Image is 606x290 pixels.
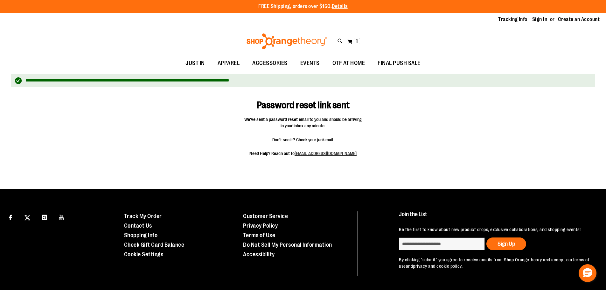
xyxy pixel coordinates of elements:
[56,211,67,223] a: Visit our Youtube page
[486,237,526,250] button: Sign Up
[579,264,596,282] button: Hello, have a question? Let’s chat.
[124,232,158,238] a: Shopping Info
[399,257,591,269] p: By clicking "submit" you agree to receive emails from Shop Orangetheory and accept our and
[399,226,591,233] p: Be the first to know about new product drops, exclusive collaborations, and shopping events!
[295,151,357,156] a: [EMAIL_ADDRESS][DOMAIN_NAME]
[243,223,278,229] a: Privacy Policy
[179,56,211,71] a: JUST IN
[332,4,348,9] a: Details
[294,56,326,71] a: EVENTS
[244,137,362,143] span: Don't see it? Check your junk mail.
[246,33,328,49] img: Shop Orangetheory
[371,56,427,71] a: FINAL PUSH SALE
[326,56,372,71] a: OTF AT HOME
[258,3,348,10] p: FREE Shipping, orders over $150.
[24,215,30,221] img: Twitter
[243,242,332,248] a: Do Not Sell My Personal Information
[532,16,547,23] a: Sign In
[124,242,185,248] a: Check Gift Card Balance
[229,90,377,111] h1: Password reset link sent
[244,150,362,157] span: Need Help? Reach out to
[243,251,275,258] a: Accessibility
[378,56,421,70] span: FINAL PUSH SALE
[218,56,240,70] span: APPAREL
[5,211,16,223] a: Visit our Facebook page
[399,237,485,250] input: enter email
[399,211,591,223] h4: Join the List
[356,38,358,44] span: 1
[300,56,320,70] span: EVENTS
[244,116,362,129] span: We've sent a password reset email to you and should be arriving in your inbox any minute.
[124,213,162,219] a: Track My Order
[243,232,275,238] a: Terms of Use
[124,223,152,229] a: Contact Us
[558,16,600,23] a: Create an Account
[243,213,288,219] a: Customer Service
[124,251,164,258] a: Cookie Settings
[211,56,246,71] a: APPAREL
[498,16,527,23] a: Tracking Info
[22,211,33,223] a: Visit our X page
[498,241,515,247] span: Sign Up
[332,56,365,70] span: OTF AT HOME
[252,56,288,70] span: ACCESSORIES
[413,264,463,269] a: privacy and cookie policy.
[246,56,294,71] a: ACCESSORIES
[185,56,205,70] span: JUST IN
[39,211,50,223] a: Visit our Instagram page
